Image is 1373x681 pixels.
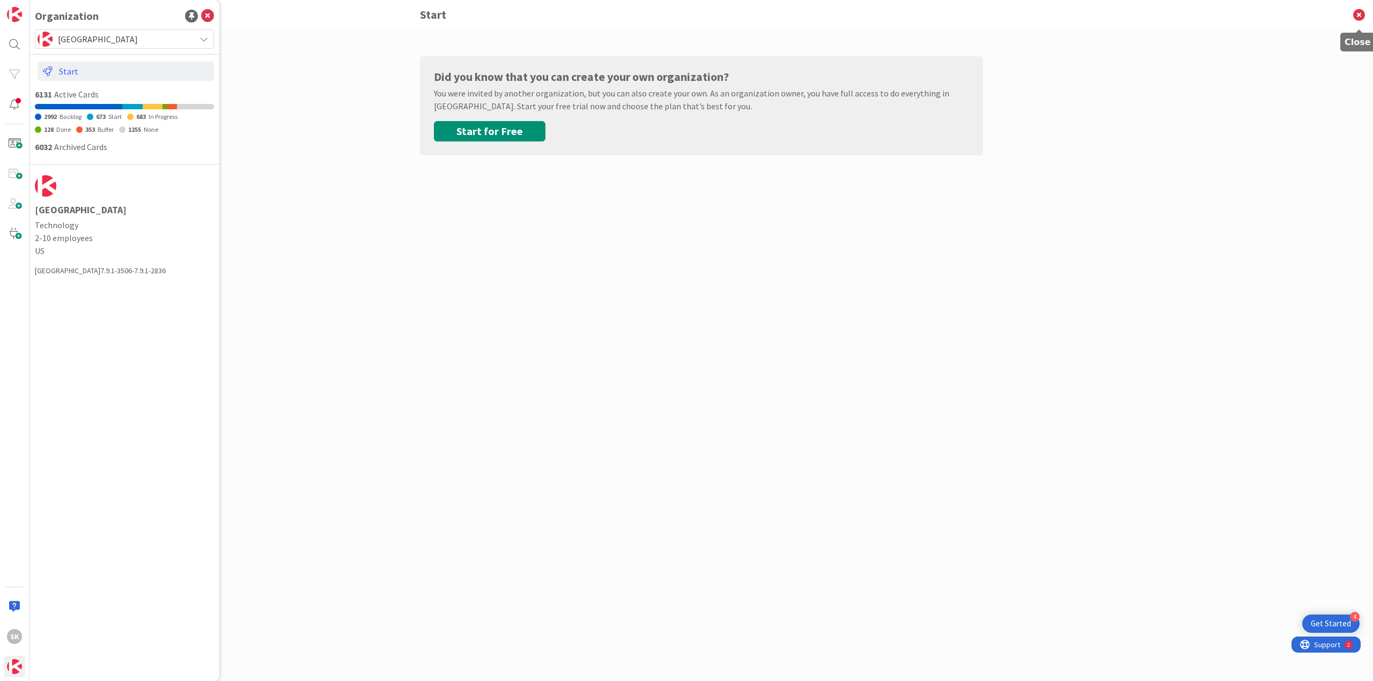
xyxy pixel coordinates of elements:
[38,32,53,47] img: avatar
[35,8,99,24] div: Organization
[1345,37,1371,47] h5: Close
[35,265,214,276] div: [GEOGRAPHIC_DATA] 7.9.1-3506-7.9.1-2836
[7,659,22,674] img: avatar
[1311,618,1351,629] div: Get Started
[7,629,22,644] div: SK
[434,121,545,141] button: Start for Free
[128,125,141,133] span: 1255
[35,141,52,152] span: 6032
[56,125,71,133] span: Done
[35,175,56,197] img: avatar
[35,205,214,215] h1: [GEOGRAPHIC_DATA]
[7,7,22,22] img: Visit kanbanzone.com
[35,244,214,257] span: US
[35,88,214,101] div: Active Cards
[1302,615,1360,633] div: Open Get Started checklist, remaining modules: 4
[85,125,95,133] span: 353
[58,32,190,47] span: [GEOGRAPHIC_DATA]
[56,4,58,13] div: 2
[98,125,114,133] span: Buffer
[136,113,146,121] span: 683
[108,113,122,121] span: Start
[144,125,158,133] span: None
[434,87,969,113] p: You were invited by another organization, but you can also create your own. As an organization ow...
[44,113,57,121] span: 2992
[35,140,214,153] div: Archived Cards
[35,219,214,231] span: Technology
[149,113,178,121] span: In Progress
[23,2,49,14] span: Support
[60,113,82,121] span: Backlog
[35,89,52,100] span: 6131
[35,231,214,244] span: 2-10 employees
[38,62,214,81] a: Start
[44,125,54,133] span: 128
[96,113,106,121] span: 673
[434,70,969,84] h1: Did you know that you can create your own organization?
[1350,612,1360,622] div: 4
